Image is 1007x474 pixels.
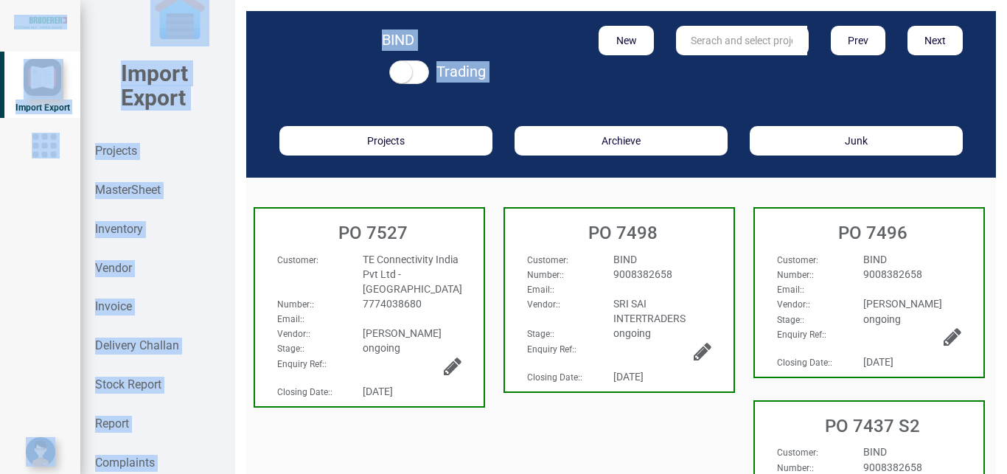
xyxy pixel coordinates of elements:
span: : [277,314,304,324]
span: [PERSON_NAME] [863,298,942,310]
span: [DATE] [863,356,893,368]
strong: Customer [777,255,816,265]
h3: PO 7498 [512,223,734,243]
button: Next [907,26,963,55]
span: : [777,299,810,310]
strong: Enquiry Ref: [777,330,824,340]
button: Junk [750,126,963,156]
strong: Projects [95,144,137,158]
strong: Email: [527,285,552,295]
span: : [277,255,318,265]
span: : [527,270,564,280]
strong: Vendor [95,261,132,275]
strong: Report [95,417,129,431]
span: : [527,329,554,339]
h3: PO 7437 S2 [762,417,983,436]
span: BIND [863,446,887,458]
span: 9008382658 [863,268,922,280]
span: BIND [863,254,887,265]
span: 9008382658 [613,268,672,280]
span: : [777,447,818,458]
strong: Number: [777,270,812,280]
span: TE Connectivity India Pvt Ltd - [GEOGRAPHIC_DATA] [363,254,462,295]
strong: Vendor: [527,299,558,310]
span: : [777,255,818,265]
strong: Closing Date: [277,387,330,397]
span: : [527,299,560,310]
button: Prev [831,26,886,55]
span: : [277,329,310,339]
strong: Stock Report [95,377,161,391]
strong: Stage: [277,344,302,354]
strong: Closing Date: [527,372,580,383]
span: : [277,344,304,354]
strong: Inventory [95,222,143,236]
button: Projects [279,126,492,156]
strong: Stage: [527,329,552,339]
strong: Stage: [777,315,802,325]
span: [DATE] [363,386,393,397]
strong: BIND [382,31,414,49]
strong: Customer [277,255,316,265]
span: : [777,358,832,368]
strong: Complaints [95,456,155,470]
span: : [277,359,327,369]
strong: Number: [527,270,562,280]
b: Import Export [121,60,188,111]
span: : [777,315,804,325]
strong: Customer [777,447,816,458]
strong: Enquiry Ref: [277,359,324,369]
strong: Vendor: [777,299,808,310]
span: 7774038680 [363,298,422,310]
strong: Number: [277,299,312,310]
strong: Email: [277,314,302,324]
input: Serach and select project [676,26,807,55]
strong: Vendor: [277,329,308,339]
strong: Customer [527,255,566,265]
span: : [527,285,554,295]
strong: Invoice [95,299,132,313]
span: ongoing [613,327,651,339]
span: : [777,463,814,473]
strong: Email: [777,285,802,295]
strong: Enquiry Ref: [527,344,574,355]
span: [PERSON_NAME] [363,327,442,339]
span: : [777,285,804,295]
span: ongoing [863,313,901,325]
button: Archieve [515,126,728,156]
span: [DATE] [613,371,644,383]
span: : [527,372,582,383]
strong: Number: [777,463,812,473]
span: : [777,270,814,280]
span: Import Export [15,102,70,113]
span: : [527,255,568,265]
span: SRI SAI INTERTRADERS [613,298,686,324]
span: : [277,299,314,310]
span: : [527,344,576,355]
strong: Trading [436,63,486,80]
strong: Closing Date: [777,358,830,368]
span: 9008382658 [863,461,922,473]
span: BIND [613,254,637,265]
span: : [277,387,332,397]
strong: Delivery Challan [95,338,179,352]
span: ongoing [363,342,400,354]
strong: MasterSheet [95,183,161,197]
button: New [599,26,654,55]
span: : [777,330,826,340]
h3: PO 7527 [262,223,484,243]
h3: PO 7496 [762,223,983,243]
